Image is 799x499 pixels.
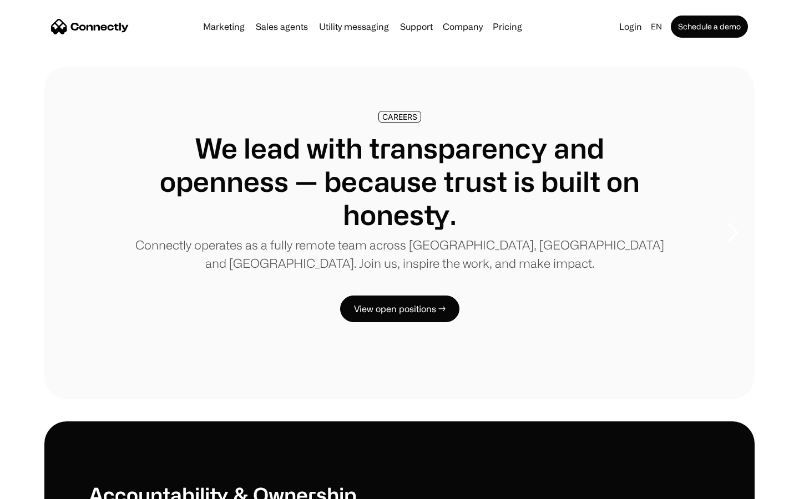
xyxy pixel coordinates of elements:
aside: Language selected: English [11,478,67,495]
a: Schedule a demo [671,16,748,38]
div: 1 of 8 [44,67,755,399]
a: Utility messaging [315,22,393,31]
a: Login [615,19,646,34]
div: en [651,19,662,34]
a: Marketing [199,22,249,31]
a: Pricing [488,22,527,31]
div: carousel [44,67,755,399]
h1: We lead with transparency and openness — because trust is built on honesty. [133,131,666,231]
div: Company [439,19,486,34]
p: Connectly operates as a fully remote team across [GEOGRAPHIC_DATA], [GEOGRAPHIC_DATA] and [GEOGRA... [133,236,666,272]
a: home [51,18,129,35]
a: Sales agents [251,22,312,31]
a: View open positions → [340,296,459,322]
div: en [646,19,669,34]
ul: Language list [22,480,67,495]
div: Company [443,19,483,34]
div: next slide [710,177,755,288]
a: Support [396,22,437,31]
div: CAREERS [382,113,417,121]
